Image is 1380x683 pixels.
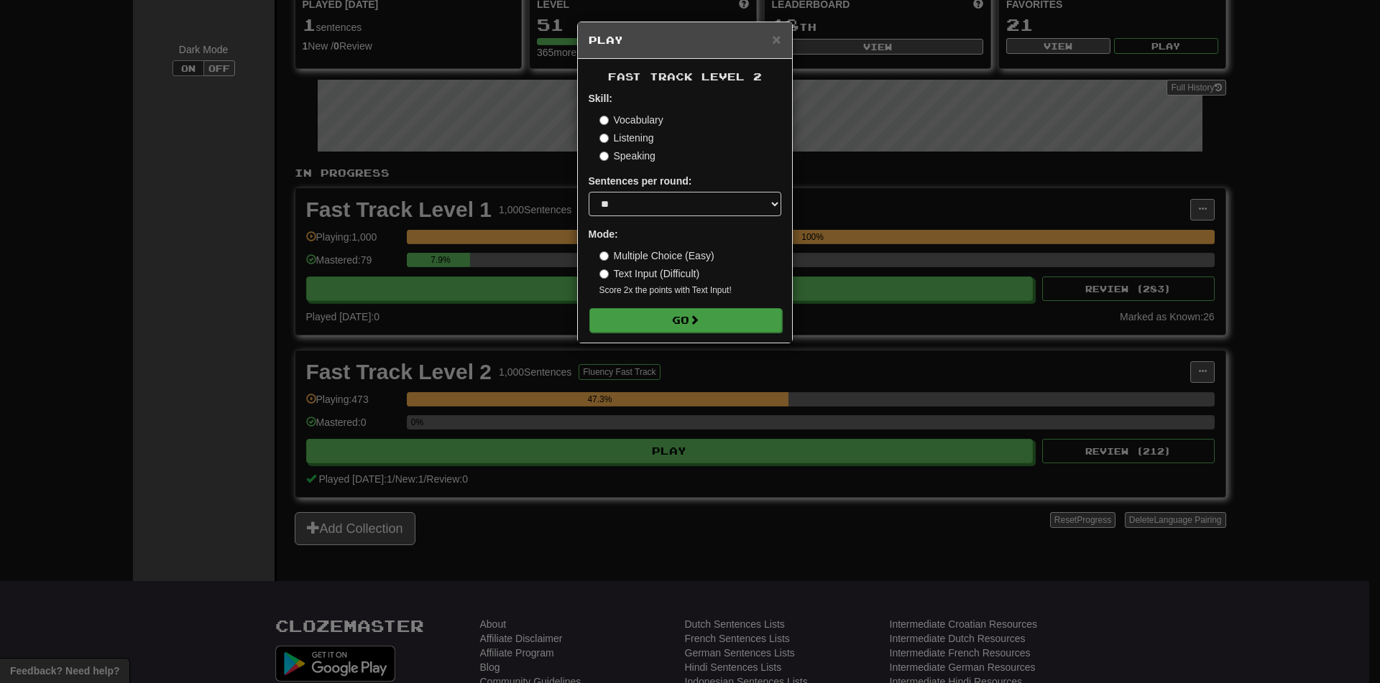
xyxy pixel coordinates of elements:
span: evel [701,70,745,83]
label: Listening [599,131,654,145]
input: Multiple Choice (Easy) [599,251,609,261]
h5: Play [589,33,781,47]
span: F [608,70,617,83]
strong: Skill: [589,93,612,104]
small: Score 2x the points with Text Input ! [599,284,781,297]
span: L [701,70,710,83]
label: Vocabulary [599,113,663,127]
input: Speaking [599,152,609,161]
label: Speaking [599,149,655,163]
span: ast [608,70,641,83]
span: 2 [608,70,762,83]
input: Text Input (Difficult) [599,269,609,279]
span: T [650,70,658,83]
input: Listening [599,134,609,143]
span: rack [650,70,693,83]
strong: Mode: [589,228,618,240]
label: Text Input (Difficult) [599,266,700,281]
span: × [772,31,781,47]
button: Go [589,308,782,333]
label: Multiple Choice (Easy) [599,248,714,263]
input: Vocabulary [599,116,609,125]
button: Close [772,32,781,47]
label: Sentences per round: [589,174,692,188]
